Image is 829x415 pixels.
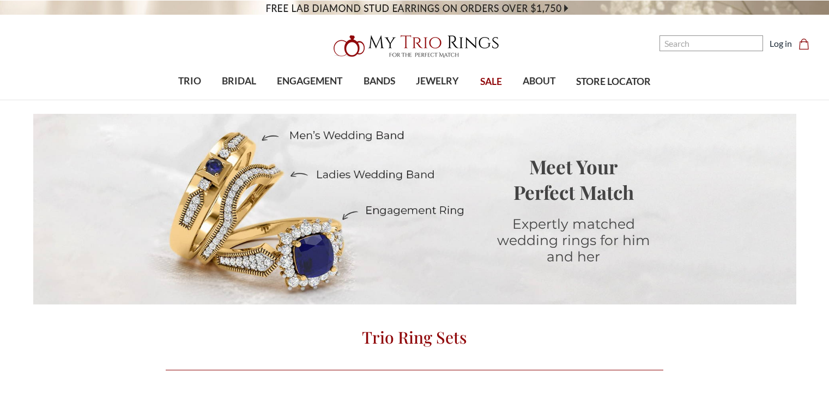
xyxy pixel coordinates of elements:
[240,29,589,64] a: My Trio Rings
[168,64,211,99] a: TRIO
[480,75,502,89] span: SALE
[483,154,663,205] h1: Meet Your Perfect Match
[770,37,792,50] a: Log in
[374,99,385,100] button: submenu toggle
[432,99,443,100] button: submenu toggle
[576,75,651,89] span: STORE LOCATOR
[483,216,663,265] h1: Expertly matched wedding rings for him and her
[267,64,353,99] a: ENGAGEMENT
[469,64,512,100] a: SALE
[566,64,661,100] a: STORE LOCATOR
[222,74,256,88] span: BRIDAL
[512,64,566,99] a: ABOUT
[304,99,315,100] button: submenu toggle
[178,74,201,88] span: TRIO
[798,39,809,50] svg: cart.cart_preview
[659,35,763,51] input: Search
[523,74,555,88] span: ABOUT
[234,99,245,100] button: submenu toggle
[534,99,544,100] button: submenu toggle
[211,64,267,99] a: BRIDAL
[416,74,459,88] span: JEWELRY
[798,37,816,50] a: Cart with 0 items
[277,74,342,88] span: ENGAGEMENT
[364,74,395,88] span: BANDS
[184,99,195,100] button: submenu toggle
[328,29,502,64] img: My Trio Rings
[406,64,469,99] a: JEWELRY
[353,64,406,99] a: BANDS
